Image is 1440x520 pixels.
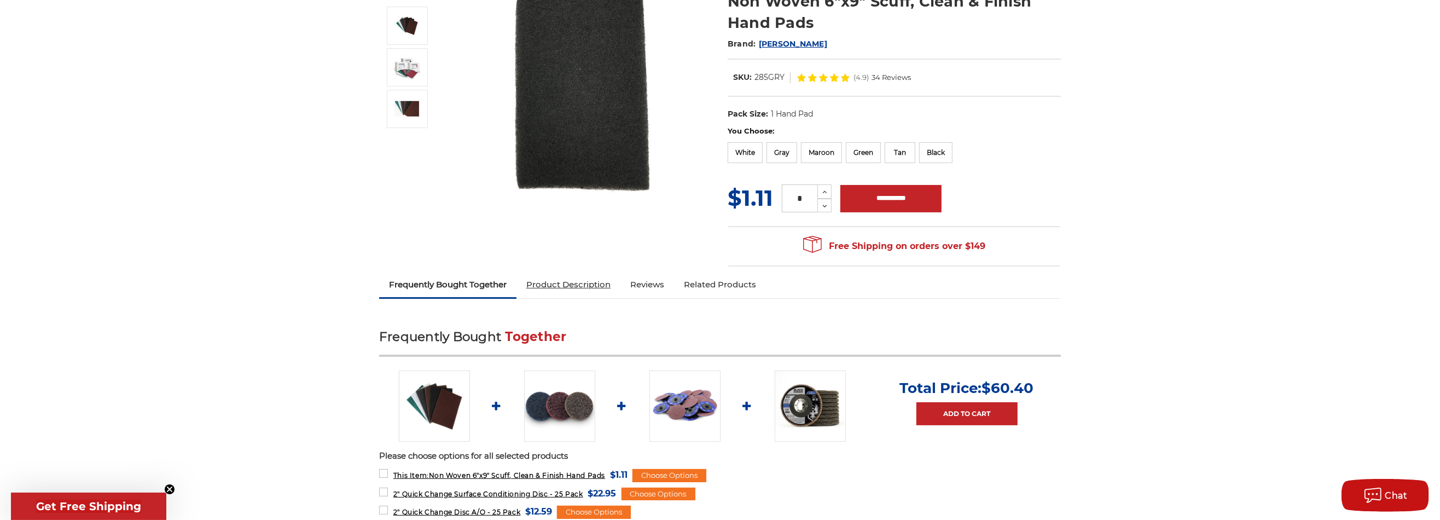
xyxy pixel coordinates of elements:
[379,450,1061,463] p: Please choose options for all selected products
[393,12,421,39] img: Non Woven 6"x9" Scuff, Clean & Finish Hand Pads
[982,379,1034,397] span: $60.40
[728,184,773,211] span: $1.11
[393,508,520,516] span: 2" Quick Change Disc A/O - 25 Pack
[393,471,605,479] span: Non Woven 6"x9" Scuff, Clean & Finish Hand Pads
[1342,479,1429,512] button: Chat
[393,471,429,479] strong: This Item:
[728,39,756,49] span: Brand:
[393,99,421,119] img: Non Woven 6"x9" Scuff, Clean & Finish Hand Pads
[872,74,911,81] span: 34 Reviews
[771,108,813,120] dd: 1 Hand Pad
[379,329,501,344] span: Frequently Bought
[620,273,674,297] a: Reviews
[674,273,766,297] a: Related Products
[164,484,175,495] button: Close teaser
[393,54,421,80] img: Non Woven 6"x9" Scuff, Clean & Finish Hand Pads
[733,72,752,83] dt: SKU:
[916,402,1018,425] a: Add to Cart
[610,467,628,482] span: $1.11
[900,379,1034,397] p: Total Price:
[632,469,706,482] div: Choose Options
[11,493,166,520] div: Get Free ShippingClose teaser
[379,273,516,297] a: Frequently Bought Together
[36,500,141,513] span: Get Free Shipping
[1385,490,1408,501] span: Chat
[728,108,768,120] dt: Pack Size:
[754,72,785,83] dd: 285GRY
[525,504,552,519] span: $12.59
[588,486,617,501] span: $22.95
[728,126,1061,137] label: You Choose:
[803,235,986,257] span: Free Shipping on orders over $149
[557,506,631,519] div: Choose Options
[516,273,620,297] a: Product Description
[853,74,869,81] span: (4.9)
[393,490,583,498] span: 2" Quick Change Surface Conditioning Disc - 25 Pack
[506,329,567,344] span: Together
[399,371,470,442] img: Non Woven 6"x9" Scuff, Clean & Finish Hand Pads
[622,488,695,501] div: Choose Options
[759,39,827,49] a: [PERSON_NAME]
